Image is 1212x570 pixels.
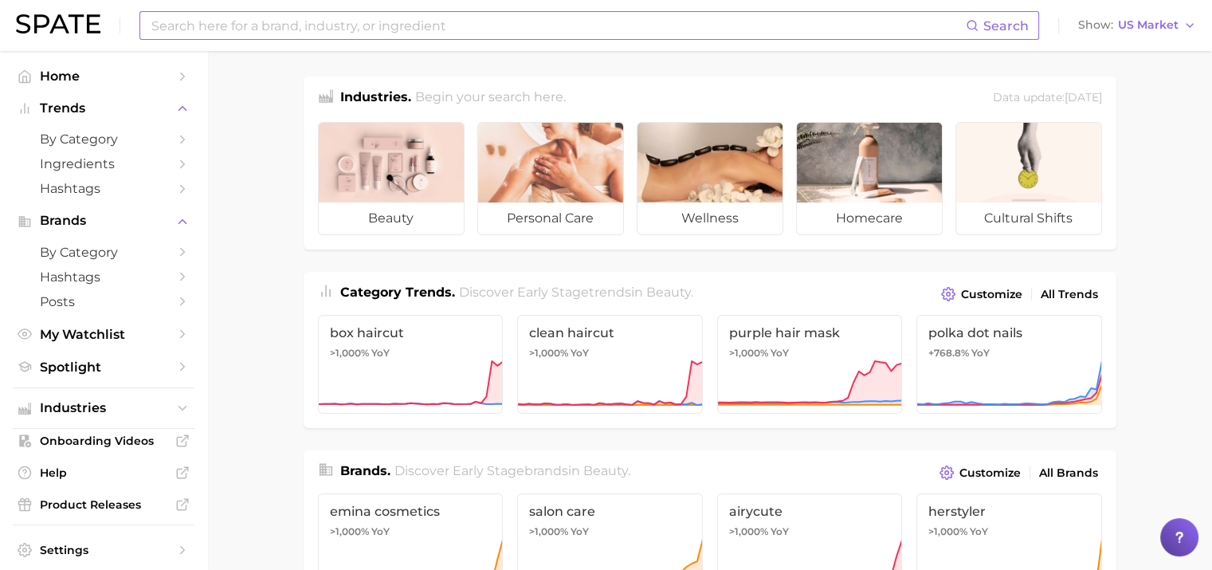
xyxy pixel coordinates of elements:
span: >1,000% [729,525,768,537]
button: Trends [13,96,194,120]
a: wellness [637,122,783,235]
span: YoY [571,525,589,538]
span: YoY [771,525,789,538]
span: Product Releases [40,497,167,512]
span: salon care [529,504,691,519]
button: Customize [937,283,1026,305]
button: Brands [13,209,194,233]
span: All Trends [1041,288,1098,301]
span: My Watchlist [40,327,167,342]
span: >1,000% [330,347,369,359]
span: Home [40,69,167,84]
span: Help [40,466,167,480]
span: YoY [571,347,589,360]
span: Brands . [340,463,390,478]
span: >1,000% [330,525,369,537]
a: Ingredients [13,151,194,176]
a: by Category [13,240,194,265]
a: Hashtags [13,265,194,289]
span: >1,000% [529,347,568,359]
span: US Market [1118,21,1179,29]
span: Search [983,18,1029,33]
span: Trends [40,101,167,116]
span: cultural shifts [956,202,1101,234]
a: by Category [13,127,194,151]
a: Spotlight [13,355,194,379]
span: Posts [40,294,167,309]
a: Hashtags [13,176,194,201]
span: by Category [40,132,167,147]
span: YoY [371,347,390,360]
a: purple hair mask>1,000% YoY [717,315,903,414]
span: wellness [637,202,783,234]
h1: Industries. [340,88,411,109]
img: SPATE [16,14,100,33]
span: >1,000% [729,347,768,359]
a: Onboarding Videos [13,429,194,453]
a: beauty [318,122,465,235]
a: My Watchlist [13,322,194,347]
h2: Begin your search here. [415,88,566,109]
a: polka dot nails+768.8% YoY [916,315,1102,414]
span: Ingredients [40,156,167,171]
span: Customize [959,466,1021,480]
a: personal care [477,122,624,235]
span: Category Trends . [340,285,455,300]
span: Settings [40,543,167,557]
span: >1,000% [928,525,967,537]
span: YoY [970,525,988,538]
a: box haircut>1,000% YoY [318,315,504,414]
span: homecare [797,202,942,234]
span: beauty [319,202,464,234]
span: Hashtags [40,181,167,196]
span: by Category [40,245,167,260]
span: Spotlight [40,360,167,375]
span: clean haircut [529,325,691,340]
input: Search here for a brand, industry, or ingredient [150,12,966,39]
span: Show [1078,21,1113,29]
span: YoY [771,347,789,360]
a: All Brands [1035,462,1102,484]
a: cultural shifts [955,122,1102,235]
div: Data update: [DATE] [993,88,1102,109]
span: All Brands [1039,466,1098,480]
span: Hashtags [40,269,167,285]
a: Home [13,64,194,88]
button: Customize [935,462,1024,484]
span: polka dot nails [928,325,1090,340]
span: purple hair mask [729,325,891,340]
span: Industries [40,401,167,415]
span: beauty [646,285,691,300]
span: Brands [40,214,167,228]
a: Product Releases [13,493,194,517]
a: All Trends [1037,284,1102,305]
a: clean haircut>1,000% YoY [517,315,703,414]
a: Help [13,461,194,485]
span: box haircut [330,325,492,340]
span: Onboarding Videos [40,434,167,448]
button: Industries [13,396,194,420]
span: >1,000% [529,525,568,537]
a: Posts [13,289,194,314]
span: Customize [961,288,1022,301]
span: YoY [371,525,390,538]
span: Discover Early Stage brands in . [394,463,630,478]
a: homecare [796,122,943,235]
a: Settings [13,538,194,562]
span: YoY [971,347,990,360]
span: personal care [478,202,623,234]
span: beauty [583,463,628,478]
span: herstyler [928,504,1090,519]
button: ShowUS Market [1074,15,1200,36]
span: airycute [729,504,891,519]
span: +768.8% [928,347,969,359]
span: Discover Early Stage trends in . [459,285,693,300]
span: emina cosmetics [330,504,492,519]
